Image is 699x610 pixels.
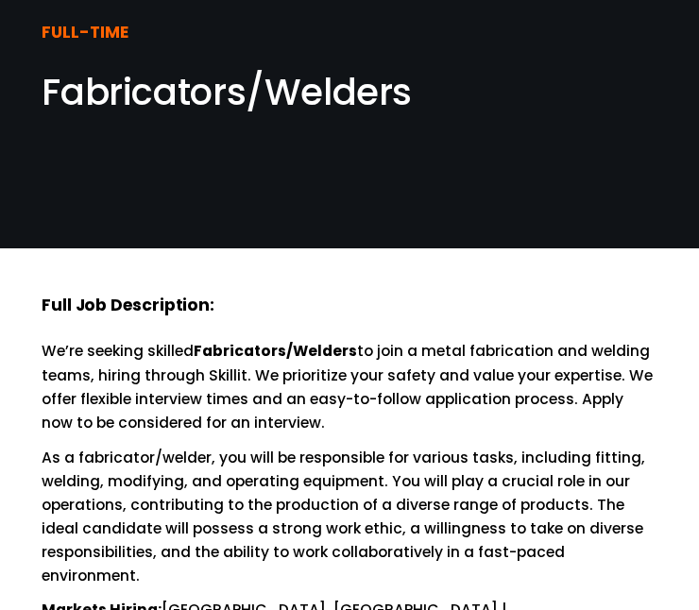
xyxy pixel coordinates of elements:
span: Fabricators/Welders [42,66,412,118]
p: We’re seeking skilled to join a metal fabrication and welding teams, hiring through Skillit. We p... [42,340,656,435]
p: As a fabricator/welder, you will be responsible for various tasks, including fitting, welding, mo... [42,447,656,587]
strong: Full Job Description: [42,293,213,320]
strong: Fabricators/Welders [194,340,357,364]
strong: FULL-TIME [42,20,128,47]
